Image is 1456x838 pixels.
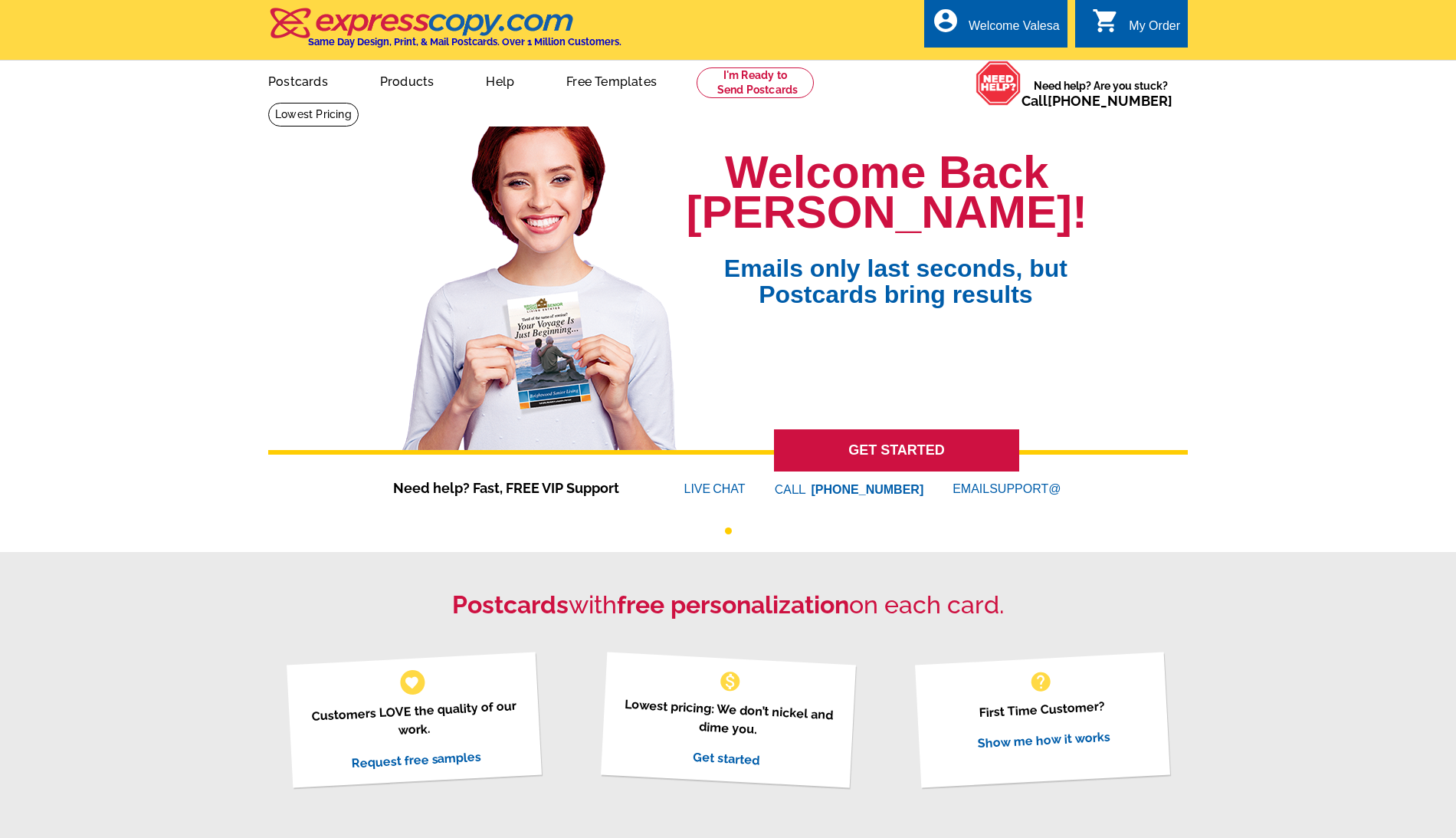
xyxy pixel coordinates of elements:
[933,695,1149,725] p: First Time Customer?
[1092,7,1120,35] i: shopping_cart
[404,674,420,690] span: favorite
[684,480,713,498] font: LIVE
[542,62,681,98] a: Free Templates
[1021,93,1172,109] span: Call
[461,62,539,98] a: Help
[989,480,1063,498] font: SUPPORT@
[393,478,638,498] span: Need help? Fast, FREE VIP Support
[1048,93,1172,109] a: [PHONE_NUMBER]
[977,729,1110,751] a: Show me how it works
[1129,19,1180,41] div: My Order
[687,153,1087,232] h1: Welcome Back [PERSON_NAME]!
[305,696,522,744] p: Customers LOVE the quality of our work.
[932,7,959,35] i: account_circle
[1021,78,1180,109] span: Need help? Are you stuck?
[617,590,849,619] strong: free personalization
[774,429,1019,472] a: GET STARTED
[268,590,1188,619] h2: with on each card.
[704,232,1087,307] span: Emails only last seconds, but Postcards bring results
[244,62,353,98] a: Postcards
[692,749,759,767] a: Get started
[356,62,459,98] a: Products
[969,19,1060,41] div: Welcome Valesa
[718,669,743,694] span: monetization_on
[725,527,732,534] button: 1 of 1
[452,590,569,619] strong: Postcards
[308,36,621,48] h4: Same Day Design, Print, & Mail Postcards. Over 1 Million Customers.
[619,695,836,743] p: Lowest pricing: We don’t nickel and dime you.
[976,61,1021,106] img: help
[350,749,481,771] a: Request free samples
[684,482,746,495] a: LIVECHAT
[1092,17,1180,36] a: shopping_cart My Order
[1028,669,1053,694] span: help
[393,114,687,450] img: welcome-back-logged-in.png
[268,18,621,48] a: Same Day Design, Print, & Mail Postcards. Over 1 Million Customers.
